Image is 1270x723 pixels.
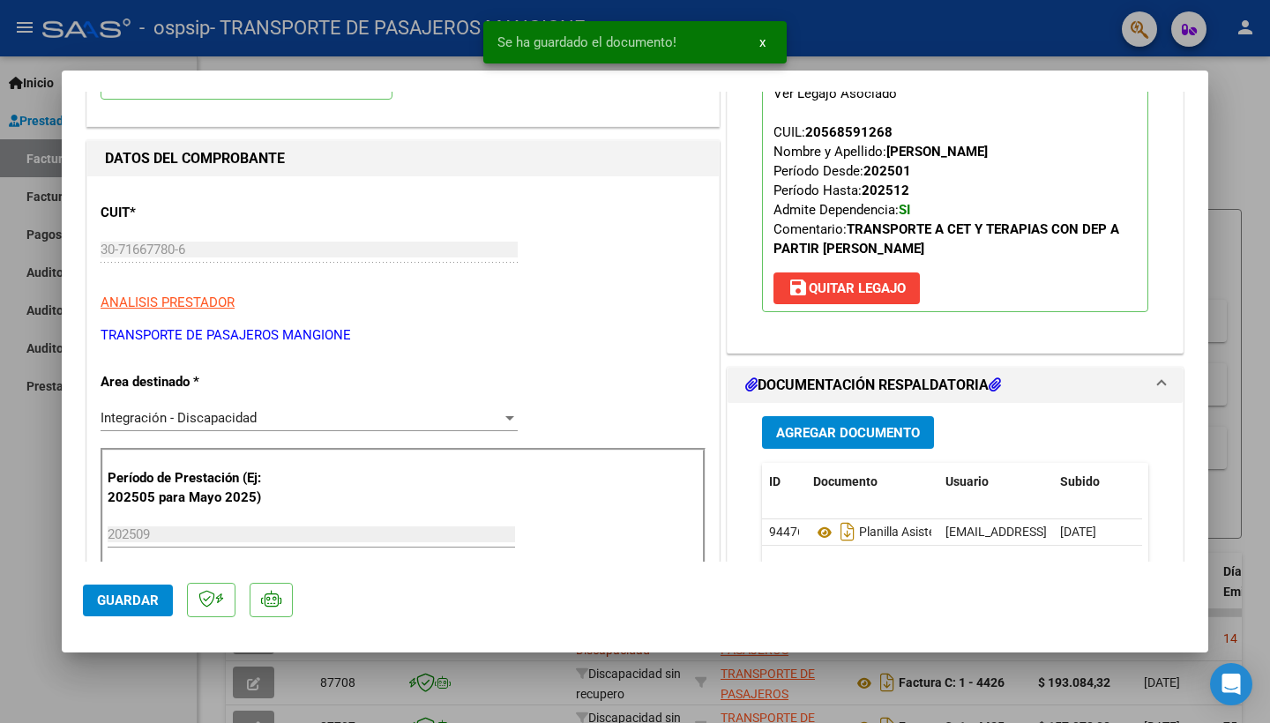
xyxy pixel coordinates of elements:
strong: SI [899,202,910,218]
div: Open Intercom Messenger [1210,663,1252,705]
p: CUIT [101,203,282,223]
span: Usuario [945,474,989,488]
span: [DATE] [1060,525,1096,539]
strong: DATOS DEL COMPROBANTE [105,150,285,167]
div: Ver Legajo Asociado [773,84,897,103]
span: Integración - Discapacidad [101,410,257,426]
div: PREAPROBACIÓN PARA INTEGRACION [728,32,1183,353]
span: Guardar [97,593,159,608]
datatable-header-cell: Usuario [938,463,1053,501]
datatable-header-cell: Subido [1053,463,1141,501]
datatable-header-cell: ID [762,463,806,501]
datatable-header-cell: Acción [1141,463,1229,501]
button: Guardar [83,585,173,616]
p: Legajo preaprobado para Período de Prestación: [762,58,1148,312]
strong: [PERSON_NAME] [886,144,988,160]
span: x [759,34,766,50]
strong: 202501 [863,163,911,179]
span: ANALISIS PRESTADOR [101,294,235,310]
p: Período de Prestación (Ej: 202505 para Mayo 2025) [108,468,285,508]
p: Area destinado * [101,372,282,392]
span: 94476 [769,525,804,539]
span: ID [769,474,781,488]
i: Descargar documento [836,518,859,546]
div: 20568591268 [805,123,893,142]
span: CUIL: Nombre y Apellido: Período Desde: Período Hasta: Admite Dependencia: [773,124,1119,257]
span: Comentario: [773,221,1119,257]
datatable-header-cell: Documento [806,463,938,501]
span: Se ha guardado el documento! [497,34,676,51]
span: Subido [1060,474,1100,488]
strong: 202512 [862,183,909,198]
span: Planilla Asistencia [813,525,958,540]
span: Documento [813,474,878,488]
p: TRANSPORTE DE PASAJEROS MANGIONE [101,325,706,346]
mat-expansion-panel-header: DOCUMENTACIÓN RESPALDATORIA [728,368,1183,403]
strong: TRANSPORTE A CET Y TERAPIAS CON DEP A PARTIR [PERSON_NAME] [773,221,1119,257]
